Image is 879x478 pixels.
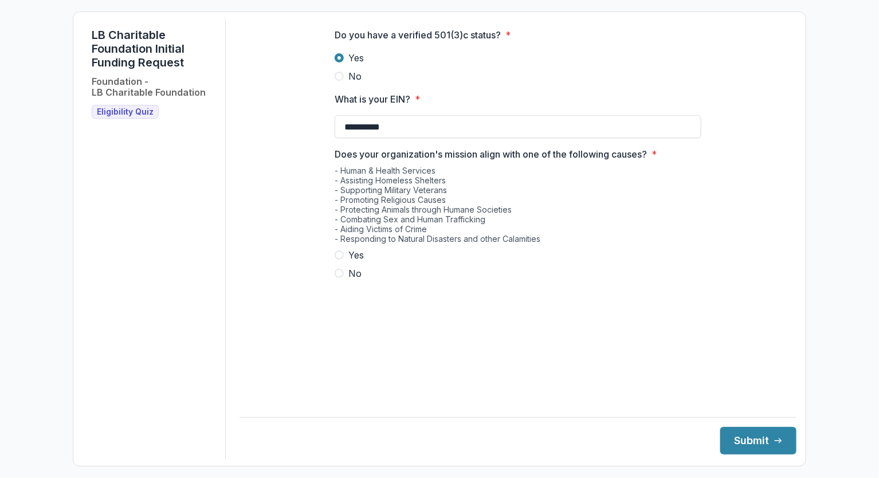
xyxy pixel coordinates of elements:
span: Eligibility Quiz [97,107,154,117]
span: No [348,69,362,83]
span: Yes [348,51,364,65]
div: - Human & Health Services - Assisting Homeless Shelters - Supporting Military Veterans - Promotin... [335,166,701,248]
h1: LB Charitable Foundation Initial Funding Request [92,28,216,69]
span: No [348,267,362,280]
button: Submit [720,427,796,455]
p: Do you have a verified 501(3)c status? [335,28,501,42]
h2: Foundation - LB Charitable Foundation [92,76,206,98]
span: Yes [348,248,364,262]
p: Does your organization's mission align with one of the following causes? [335,147,647,161]
p: What is your EIN? [335,92,410,106]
